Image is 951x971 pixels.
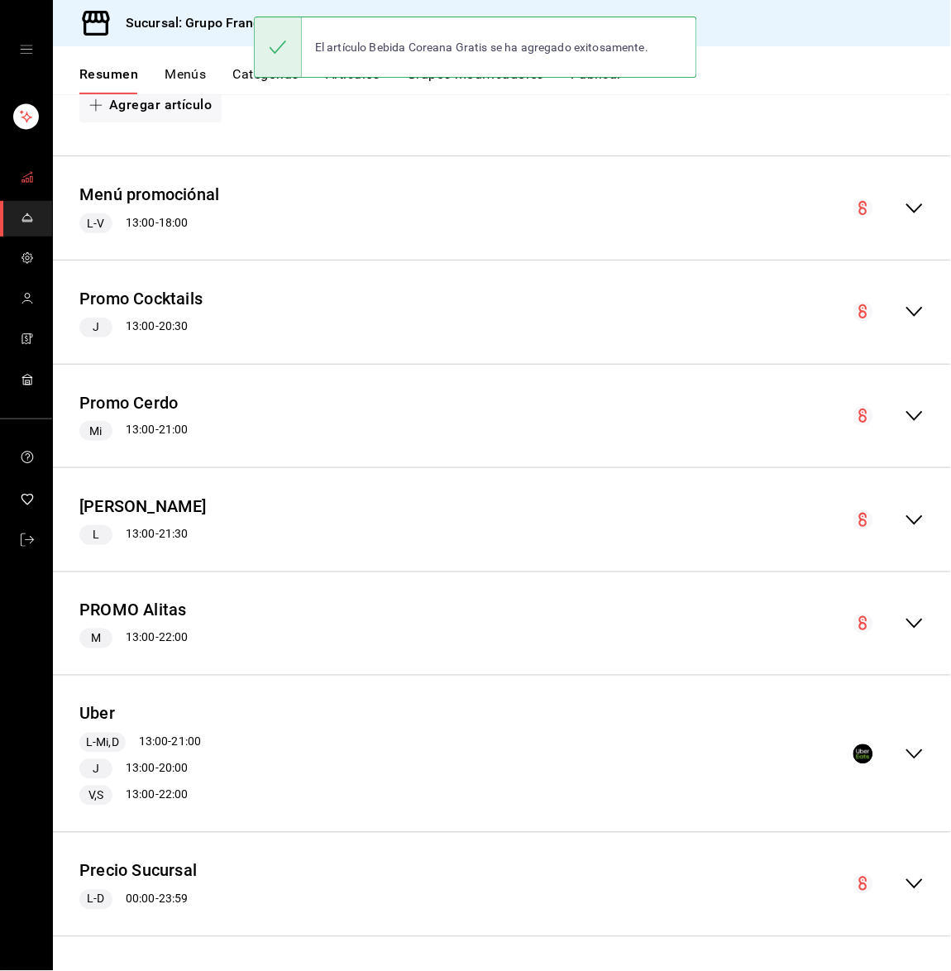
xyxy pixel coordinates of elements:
div: El artículo Bebida Coreana Gratis se ha agregado exitosamente. [302,29,662,65]
div: collapse-menu-row [53,378,951,455]
span: J [86,761,106,778]
span: L-Mi,D [79,734,126,752]
div: 13:00 - 21:30 [79,525,207,545]
div: 00:00 - 23:59 [79,890,197,910]
span: L-D [80,891,111,908]
div: 13:00 - 22:00 [79,629,188,648]
button: Promo Cocktails [79,287,203,311]
span: V,S [82,787,110,805]
div: navigation tabs [79,66,951,94]
div: 13:00 - 22:00 [79,786,201,806]
button: open drawer [20,43,33,56]
div: 13:00 - 20:00 [79,759,201,779]
span: J [86,318,106,336]
div: collapse-menu-row [53,846,951,923]
button: Promo Cerdo [79,391,178,415]
span: L [86,526,106,543]
button: PROMO Alitas [79,599,187,623]
span: M [84,630,108,648]
div: 13:00 - 20:30 [79,318,203,337]
div: collapse-menu-row [53,586,951,662]
div: collapse-menu-row [53,274,951,351]
button: [PERSON_NAME] [79,495,207,519]
div: 13:00 - 21:00 [79,421,188,441]
div: 13:00 - 18:00 [79,213,219,233]
button: Precio Sucursal [79,859,197,883]
div: collapse-menu-row [53,170,951,246]
span: L-V [80,215,111,232]
button: Resumen [79,66,138,94]
button: Uber [79,702,115,726]
h3: Sucursal: Grupo Franquicias (Constituyentes). [112,13,404,33]
div: collapse-menu-row [53,689,951,819]
button: Agregar artículo [79,88,222,122]
span: Mi [83,423,108,440]
div: collapse-menu-row [53,481,951,558]
div: 13:00 - 21:00 [79,733,201,753]
button: Menús [165,66,206,94]
button: Menú promociónal [79,183,219,207]
button: Categorías [233,66,300,94]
